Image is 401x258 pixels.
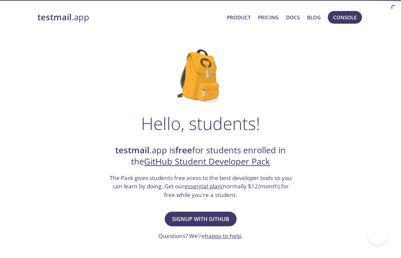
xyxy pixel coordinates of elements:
[109,174,292,199] h3: The Pack gives students free acess to the best developer tools so you can learn by doing. Get our...
[328,11,362,24] button: Console
[172,214,229,224] span: Signup with GitHub
[205,232,241,240] a: happy to help
[37,11,72,23] strong: testmail
[333,13,357,22] span: Console
[307,13,321,22] a: Blog
[184,182,221,190] a: essential plan
[177,49,224,103] img: github-student-backpack.png
[141,113,260,133] h1: Hello, students!
[258,13,279,22] a: Pricing
[158,232,243,240] h3: Questions? We're .
[115,144,149,156] strong: testmail
[368,225,388,245] iframe: Help Scout Beacon - Open
[175,144,192,156] strong: free
[144,156,270,167] a: GitHub Student Developer Pack
[286,13,300,22] a: Docs
[165,212,237,226] button: Signup with GitHub
[37,12,222,23] a: testmail.app
[227,13,251,22] a: Product
[109,145,292,168] h2: .app is for students enrolled in the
